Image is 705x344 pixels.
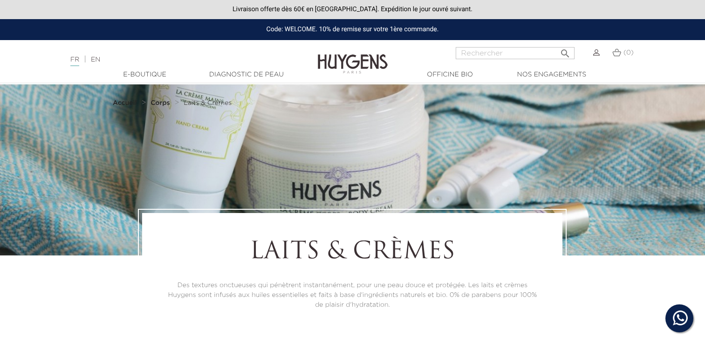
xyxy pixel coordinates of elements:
h1: Laits & Crèmes [168,239,537,267]
a: EN [91,56,100,63]
img: Huygens [318,39,388,75]
button:  [557,44,574,57]
p: Des textures onctueuses qui pénètrent instantanément, pour une peau douce et protégée. Les laits ... [168,281,537,310]
a: Diagnostic de peau [200,70,293,80]
a: FR [70,56,79,66]
i:  [560,45,571,56]
a: Corps [151,99,172,107]
input: Rechercher [456,47,575,59]
a: Laits & Crèmes [184,99,232,107]
a: E-Boutique [98,70,192,80]
strong: Accueil [113,100,137,106]
a: Officine Bio [404,70,497,80]
div: | [66,54,287,65]
span: Laits & Crèmes [184,100,232,106]
a: Nos engagements [505,70,598,80]
a: Accueil [113,99,139,107]
span: (0) [623,49,634,56]
strong: Corps [151,100,170,106]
